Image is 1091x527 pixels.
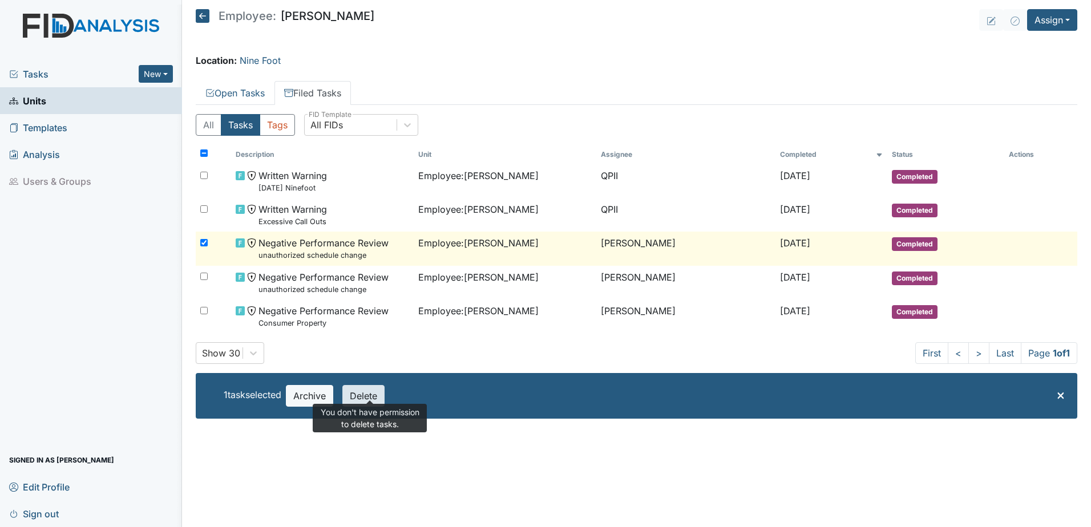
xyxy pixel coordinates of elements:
[9,119,67,136] span: Templates
[915,342,948,364] a: First
[596,164,775,198] td: QPII
[258,304,389,329] span: Negative Performance Review Consumer Property
[313,404,427,432] div: You don't have permission to delete tasks.
[258,250,389,261] small: unauthorized schedule change
[1021,342,1077,364] span: Page
[775,145,887,164] th: Toggle SortBy
[1027,9,1077,31] button: Assign
[196,9,374,23] h5: [PERSON_NAME]
[196,114,295,136] div: Type filter
[224,389,281,400] span: 1 task selected
[200,149,208,157] input: Toggle All Rows Selected
[1053,347,1070,359] strong: 1 of 1
[274,81,351,105] a: Filed Tasks
[418,169,539,183] span: Employee : [PERSON_NAME]
[258,318,389,329] small: Consumer Property
[596,266,775,299] td: [PERSON_NAME]
[892,170,938,184] span: Completed
[202,346,240,360] div: Show 30
[221,114,260,136] button: Tasks
[258,284,389,295] small: unauthorized schedule change
[260,114,295,136] button: Tags
[418,270,539,284] span: Employee : [PERSON_NAME]
[418,236,539,250] span: Employee : [PERSON_NAME]
[342,385,385,407] button: Delete
[892,271,938,285] span: Completed
[596,145,775,164] th: Assignee
[780,204,810,215] span: [DATE]
[596,232,775,265] td: [PERSON_NAME]
[968,342,989,364] a: >
[310,118,343,132] div: All FIDs
[9,145,60,163] span: Analysis
[9,92,46,110] span: Units
[258,202,327,227] span: Written Warning Excessive Call Outs
[596,198,775,232] td: QPII
[196,55,237,66] strong: Location:
[258,183,327,193] small: [DATE] Ninefoot
[780,170,810,181] span: [DATE]
[196,81,274,105] a: Open Tasks
[780,305,810,317] span: [DATE]
[9,451,114,469] span: Signed in as [PERSON_NAME]
[989,342,1021,364] a: Last
[219,10,276,22] span: Employee:
[196,114,1077,419] div: Filed Tasks
[286,385,333,407] button: Archive
[418,202,539,216] span: Employee : [PERSON_NAME]
[231,145,414,164] th: Toggle SortBy
[1004,145,1061,164] th: Actions
[892,237,938,251] span: Completed
[9,505,59,522] span: Sign out
[414,145,596,164] th: Toggle SortBy
[258,169,327,193] span: Written Warning 8.10.2025 Ninefoot
[9,67,139,81] a: Tasks
[418,304,539,318] span: Employee : [PERSON_NAME]
[948,342,969,364] a: <
[258,216,327,227] small: Excessive Call Outs
[258,236,389,261] span: Negative Performance Review unauthorized schedule change
[139,65,173,83] button: New
[1056,386,1065,403] span: ×
[892,204,938,217] span: Completed
[780,237,810,249] span: [DATE]
[915,342,1077,364] nav: task-pagination
[196,114,221,136] button: All
[596,299,775,333] td: [PERSON_NAME]
[887,145,1004,164] th: Toggle SortBy
[240,55,281,66] a: Nine Foot
[258,270,389,295] span: Negative Performance Review unauthorized schedule change
[892,305,938,319] span: Completed
[9,478,70,496] span: Edit Profile
[780,271,810,283] span: [DATE]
